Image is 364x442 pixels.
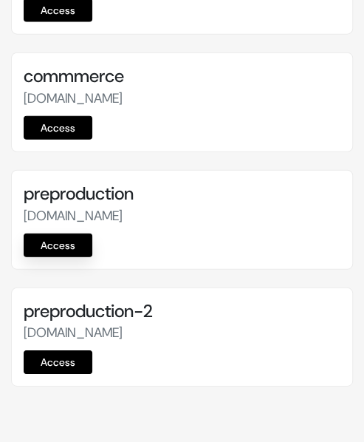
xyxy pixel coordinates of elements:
[24,89,340,109] p: [DOMAIN_NAME]
[24,350,92,374] a: Access
[24,206,340,226] p: [DOMAIN_NAME]
[24,323,340,343] p: [DOMAIN_NAME]
[24,66,340,87] h5: commmerce
[24,234,92,257] a: Access
[24,301,340,322] h5: preproduction-2
[24,116,92,140] a: Access
[24,183,340,205] h5: preproduction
